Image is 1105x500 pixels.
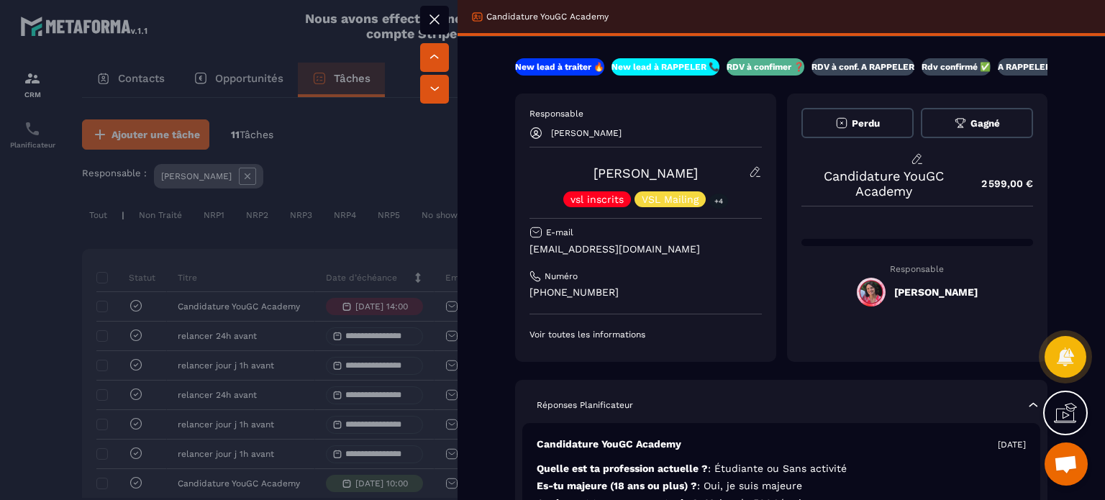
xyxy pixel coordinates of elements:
[697,480,802,491] span: : Oui, je suis majeure
[1045,442,1088,486] a: Ouvrir le chat
[594,165,698,181] a: [PERSON_NAME]
[611,61,719,73] p: New lead à RAPPELER 📞
[537,399,633,411] p: Réponses Planificateur
[852,118,880,129] span: Perdu
[709,194,728,209] p: +4
[545,271,578,282] p: Numéro
[537,479,1026,493] p: Es-tu majeure (18 ans ou plus) ?
[529,242,762,256] p: [EMAIL_ADDRESS][DOMAIN_NAME]
[551,128,622,138] p: [PERSON_NAME]
[970,118,1000,129] span: Gagné
[801,168,968,199] p: Candidature YouGC Academy
[967,170,1033,198] p: 2 599,00 €
[537,437,681,451] p: Candidature YouGC Academy
[515,61,604,73] p: New lead à traiter 🔥
[811,61,914,73] p: RDV à conf. A RAPPELER
[529,286,762,299] p: [PHONE_NUMBER]
[921,108,1033,138] button: Gagné
[529,108,762,119] p: Responsable
[546,227,573,238] p: E-mail
[642,194,699,204] p: VSL Mailing
[998,439,1026,450] p: [DATE]
[570,194,624,204] p: vsl inscrits
[537,462,1026,476] p: Quelle est ta profession actuelle ?
[708,463,847,474] span: : Étudiante ou Sans activité
[529,329,762,340] p: Voir toutes les informations
[801,264,1034,274] p: Responsable
[894,286,978,298] h5: [PERSON_NAME]
[727,61,804,73] p: RDV à confimer ❓
[801,108,914,138] button: Perdu
[486,11,609,22] p: Candidature YouGC Academy
[922,61,991,73] p: Rdv confirmé ✅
